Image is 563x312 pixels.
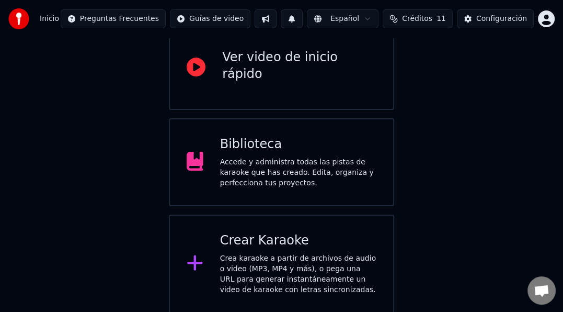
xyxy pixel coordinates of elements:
div: Biblioteca [220,136,376,153]
button: Créditos11 [383,9,453,28]
span: 11 [436,14,446,24]
div: Configuración [476,14,527,24]
span: Inicio [40,14,59,24]
button: Guías de video [170,9,250,28]
img: youka [8,8,29,29]
div: Crea karaoke a partir de archivos de audio o video (MP3, MP4 y más), o pega una URL para generar ... [220,253,376,295]
div: Ver video de inicio rápido [222,49,376,83]
span: Créditos [402,14,432,24]
button: Preguntas Frecuentes [61,9,166,28]
button: Configuración [457,9,534,28]
nav: breadcrumb [40,14,59,24]
div: Crear Karaoke [220,232,376,249]
div: Accede y administra todas las pistas de karaoke que has creado. Edita, organiza y perfecciona tus... [220,157,376,188]
a: Chat abierto [527,276,556,305]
